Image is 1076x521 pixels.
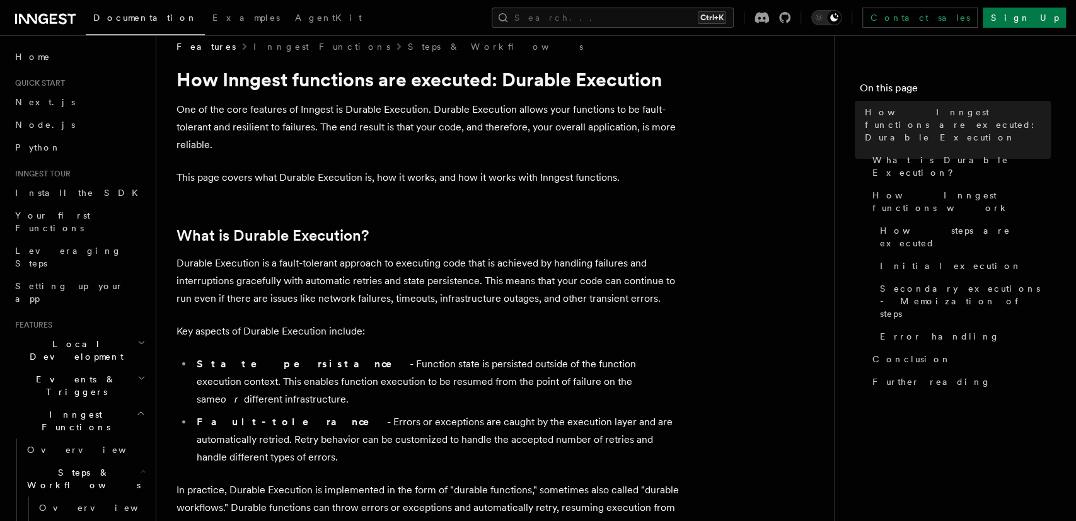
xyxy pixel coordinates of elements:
[862,8,978,28] a: Contact sales
[10,403,148,438] button: Inngest Functions
[872,375,991,388] span: Further reading
[176,169,681,186] p: This page covers what Durable Execution is, how it works, and how it works with Inngest functions.
[176,40,236,53] span: Features
[86,4,205,35] a: Documentation
[860,101,1051,149] a: How Inngest functions are executed: Durable Execution
[15,281,124,304] span: Setting up your app
[193,355,681,408] li: - Function state is persisted outside of the function execution context. This enables function ex...
[10,136,148,159] a: Python
[193,413,681,466] li: - Errors or exceptions are caught by the execution layer and are automatically retried. Retry beh...
[867,184,1051,219] a: How Inngest functions work
[408,40,583,53] a: Steps & Workflows
[15,210,90,233] span: Your first Functions
[867,370,1051,393] a: Further reading
[872,154,1051,179] span: What is Durable Execution?
[867,149,1051,184] a: What is Durable Execution?
[492,8,734,28] button: Search...Ctrl+K
[10,373,137,398] span: Events & Triggers
[811,10,842,25] button: Toggle dark mode
[880,330,1000,343] span: Error handling
[212,13,280,23] span: Examples
[221,393,244,405] em: or
[872,189,1051,214] span: How Inngest functions work
[880,224,1051,249] span: How steps are executed
[15,97,75,107] span: Next.js
[10,338,137,363] span: Local Development
[205,4,287,34] a: Examples
[867,348,1051,370] a: Conclusion
[860,81,1051,101] h4: On this page
[295,13,362,23] span: AgentKit
[27,445,157,455] span: Overview
[875,255,1051,277] a: Initial execution
[10,204,148,239] a: Your first Functions
[698,11,726,24] kbd: Ctrl+K
[39,503,169,513] span: Overview
[253,40,390,53] a: Inngest Functions
[22,466,141,491] span: Steps & Workflows
[10,169,71,179] span: Inngest tour
[176,101,681,154] p: One of the core features of Inngest is Durable Execution. Durable Execution allows your functions...
[176,323,681,340] p: Key aspects of Durable Execution include:
[10,320,52,330] span: Features
[10,78,65,88] span: Quick start
[10,91,148,113] a: Next.js
[10,45,148,68] a: Home
[197,416,387,428] strong: Fault-tolerance
[10,368,148,403] button: Events & Triggers
[865,106,1051,144] span: How Inngest functions are executed: Durable Execution
[880,260,1022,272] span: Initial execution
[10,113,148,136] a: Node.js
[872,353,951,365] span: Conclusion
[197,358,410,370] strong: State persistance
[176,68,681,91] h1: How Inngest functions are executed: Durable Execution
[875,219,1051,255] a: How steps are executed
[880,282,1051,320] span: Secondary executions - Memoization of steps
[15,188,146,198] span: Install the SDK
[875,277,1051,325] a: Secondary executions - Memoization of steps
[10,181,148,204] a: Install the SDK
[287,4,369,34] a: AgentKit
[10,275,148,310] a: Setting up your app
[22,461,148,496] button: Steps & Workflows
[93,13,197,23] span: Documentation
[983,8,1066,28] a: Sign Up
[176,255,681,307] p: Durable Execution is a fault-tolerant approach to executing code that is achieved by handling fai...
[15,246,122,268] span: Leveraging Steps
[22,438,148,461] a: Overview
[176,227,369,244] a: What is Durable Execution?
[10,239,148,275] a: Leveraging Steps
[15,120,75,130] span: Node.js
[10,408,136,433] span: Inngest Functions
[15,50,50,63] span: Home
[875,325,1051,348] a: Error handling
[10,333,148,368] button: Local Development
[34,496,148,519] a: Overview
[15,142,61,152] span: Python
